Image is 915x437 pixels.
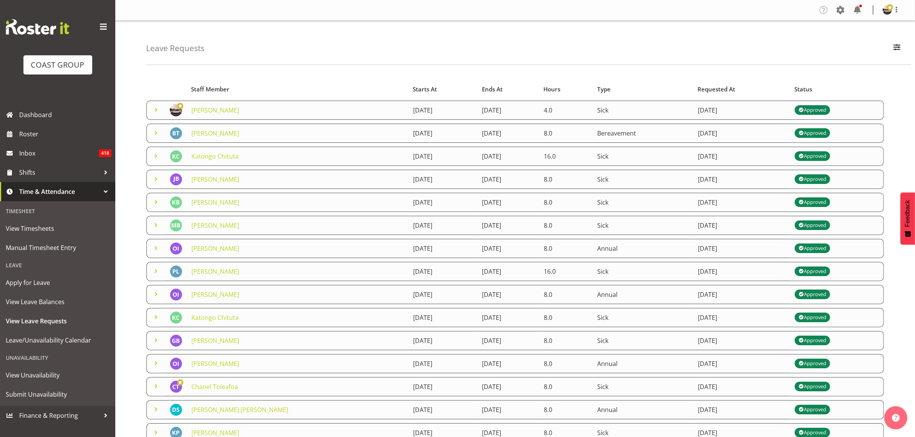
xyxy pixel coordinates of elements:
a: [PERSON_NAME] [PERSON_NAME] [191,406,288,414]
td: [DATE] [693,147,790,166]
a: [PERSON_NAME] [191,129,239,137]
span: View Unavailability [6,369,110,381]
div: Approved [799,221,826,230]
td: Annual [593,400,693,419]
span: Staff Member [191,85,229,94]
td: [DATE] [693,331,790,350]
td: 8.0 [539,285,593,304]
span: Apply for Leave [6,277,110,288]
div: Approved [799,359,826,368]
td: Sick [593,147,693,166]
td: Annual [593,285,693,304]
a: [PERSON_NAME] [191,359,239,368]
img: Rosterit website logo [6,19,69,35]
td: Annual [593,354,693,373]
a: View Leave Requests [2,311,113,331]
td: [DATE] [409,239,477,258]
td: [DATE] [693,285,790,304]
td: 8.0 [539,170,593,189]
span: Starts At [413,85,437,94]
td: [DATE] [477,147,539,166]
div: Approved [799,267,826,276]
img: katongo-chituta1136.jpg [170,150,182,162]
img: katongo-chituta1136.jpg [170,311,182,324]
td: [DATE] [409,101,477,120]
button: Feedback - Show survey [900,192,915,245]
span: Ends At [482,85,503,94]
td: [DATE] [409,170,477,189]
button: Filter Employees [889,40,905,57]
td: [DATE] [477,285,539,304]
td: Sick [593,331,693,350]
td: 8.0 [539,377,593,396]
td: Sick [593,308,693,327]
td: [DATE] [477,170,539,189]
div: Approved [799,382,826,391]
td: [DATE] [409,308,477,327]
td: [DATE] [477,124,539,143]
a: Leave/Unavailability Calendar [2,331,113,350]
td: 8.0 [539,400,593,419]
img: peter-lee1171.jpg [170,265,182,278]
td: [DATE] [477,193,539,212]
td: 8.0 [539,239,593,258]
td: [DATE] [409,377,477,396]
td: [DATE] [477,262,539,281]
a: Katongo Chituta [191,152,239,161]
img: jarrod-bullock1157.jpg [170,173,182,185]
span: Time & Attendance [19,186,100,197]
img: chanel-toleafoa1187.jpg [170,381,182,393]
div: Unavailability [2,350,113,366]
span: Type [597,85,611,94]
a: View Timesheets [2,219,113,238]
td: [DATE] [477,331,539,350]
h4: Leave Requests [146,44,204,53]
div: Approved [799,336,826,345]
td: [DATE] [477,308,539,327]
div: Approved [799,405,826,414]
img: benjamin-thomas-geden4470.jpg [170,127,182,139]
td: [DATE] [477,216,539,235]
td: [DATE] [477,400,539,419]
img: gene-burton1159.jpg [170,334,182,347]
td: Sick [593,193,693,212]
span: Status [795,85,812,94]
td: [DATE] [409,147,477,166]
td: [DATE] [693,400,790,419]
td: [DATE] [693,262,790,281]
div: Approved [799,175,826,184]
img: help-xxl-2.png [892,414,900,422]
td: [DATE] [409,331,477,350]
div: Leave [2,257,113,273]
div: COAST GROUP [31,59,85,71]
div: Approved [799,152,826,161]
a: Submit Unavailability [2,385,113,404]
td: 8.0 [539,308,593,327]
td: 8.0 [539,216,593,235]
span: Requested At [697,85,735,94]
a: Katongo Chituta [191,313,239,322]
span: Inbox [19,147,99,159]
td: 8.0 [539,354,593,373]
td: 4.0 [539,101,593,120]
span: Dashboard [19,109,111,121]
td: [DATE] [409,354,477,373]
td: [DATE] [409,262,477,281]
span: View Leave Requests [6,315,110,327]
a: Manual Timesheet Entry [2,238,113,257]
img: oliver-ivisoni1095.jpg [170,288,182,301]
td: 16.0 [539,262,593,281]
a: [PERSON_NAME] [191,290,239,299]
img: mike-bullock1158.jpg [170,219,182,232]
a: [PERSON_NAME] [191,336,239,345]
a: [PERSON_NAME] [191,429,239,437]
span: Leave/Unavailability Calendar [6,334,110,346]
td: 8.0 [539,124,593,143]
span: 418 [99,149,111,157]
td: [DATE] [693,216,790,235]
img: kieran-bauer1154.jpg [170,196,182,209]
div: Approved [799,198,826,207]
td: Sick [593,262,693,281]
td: [DATE] [409,124,477,143]
td: [DATE] [409,285,477,304]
